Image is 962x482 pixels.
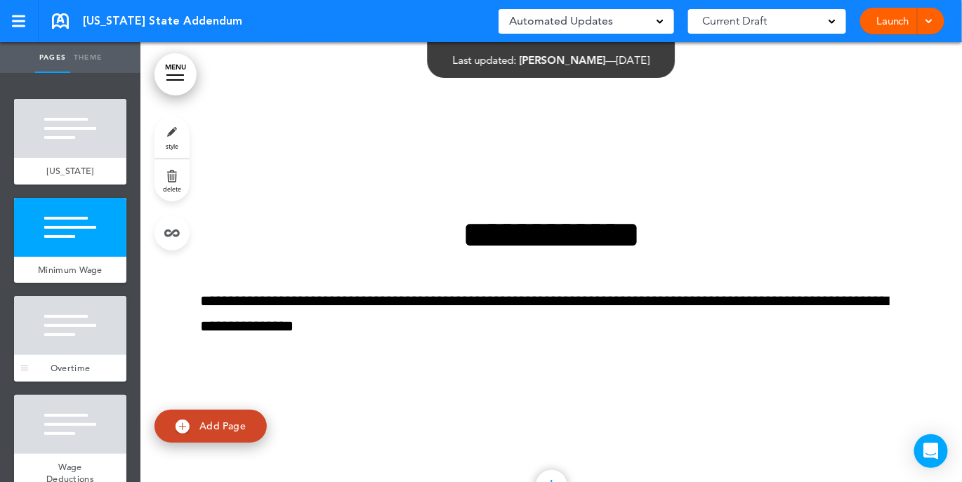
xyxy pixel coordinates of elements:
[154,116,190,159] a: style
[617,53,650,67] span: [DATE]
[702,11,767,31] span: Current Draft
[154,159,190,201] a: delete
[47,165,94,177] span: [US_STATE]
[154,410,267,443] a: Add Page
[520,53,606,67] span: [PERSON_NAME]
[163,185,181,193] span: delete
[453,55,650,65] div: —
[83,13,242,29] span: [US_STATE] State Addendum
[199,420,246,432] span: Add Page
[14,355,126,382] a: Overtime
[871,8,915,34] a: Launch
[914,434,948,468] div: Open Intercom Messenger
[51,362,90,374] span: Overtime
[14,158,126,185] a: [US_STATE]
[453,53,517,67] span: Last updated:
[154,53,197,95] a: MENU
[14,257,126,283] a: Minimum Wage
[35,42,70,73] a: Pages
[70,42,105,73] a: Theme
[38,264,103,276] span: Minimum Wage
[176,420,190,434] img: add.svg
[166,142,178,150] span: style
[509,11,613,31] span: Automated Updates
